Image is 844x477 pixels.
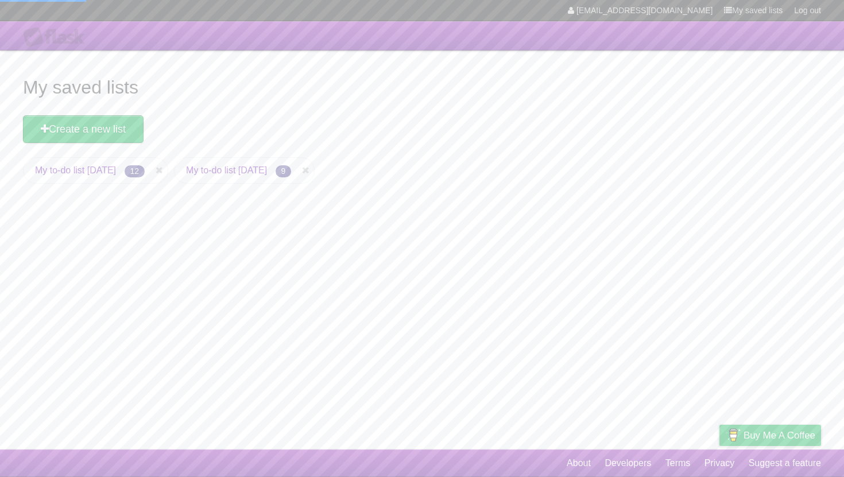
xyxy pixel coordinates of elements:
[186,165,267,175] a: My to-do list [DATE]
[23,115,144,143] a: Create a new list
[749,452,821,474] a: Suggest a feature
[665,452,691,474] a: Terms
[744,425,815,445] span: Buy me a coffee
[719,425,821,446] a: Buy me a coffee
[276,165,292,177] span: 9
[35,165,116,175] a: My to-do list [DATE]
[725,425,741,445] img: Buy me a coffee
[23,27,92,48] div: Flask
[567,452,591,474] a: About
[605,452,651,474] a: Developers
[704,452,734,474] a: Privacy
[23,73,821,101] h1: My saved lists
[125,165,145,177] span: 12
